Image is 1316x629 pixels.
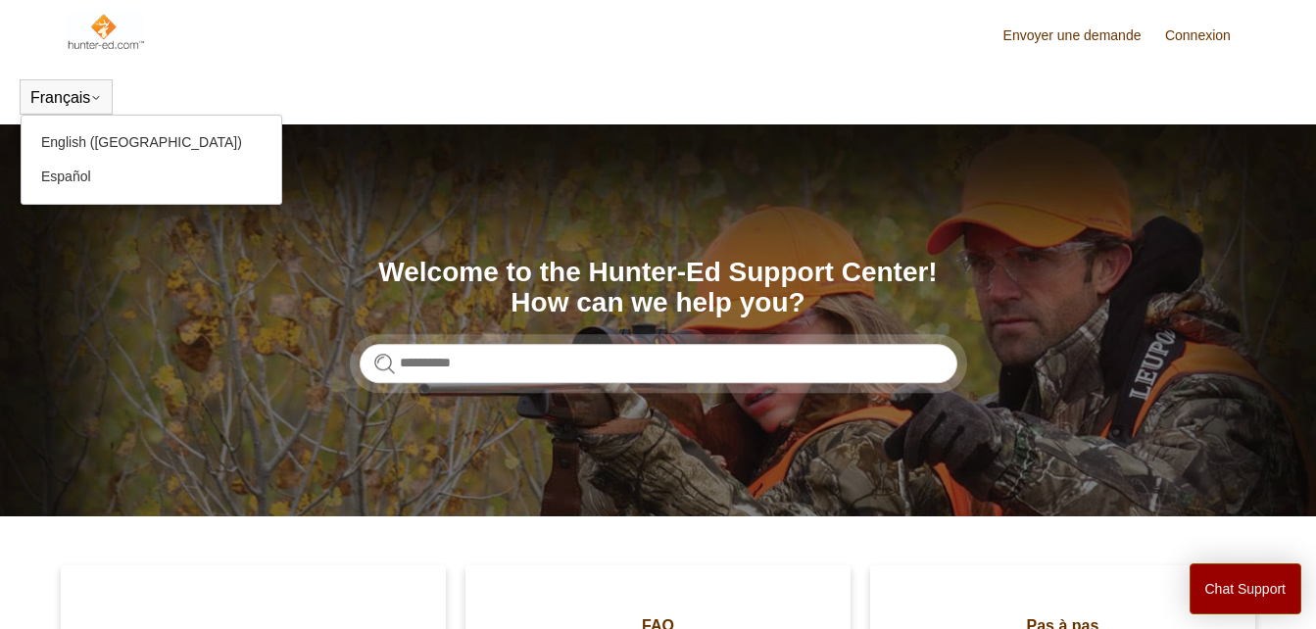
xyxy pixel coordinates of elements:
[1003,25,1161,46] a: Envoyer une demande
[360,258,957,318] h1: Welcome to the Hunter-Ed Support Center! How can we help you?
[30,89,102,107] button: Français
[1190,563,1302,614] button: Chat Support
[22,160,281,194] a: Español
[360,344,957,383] input: Rechercher
[66,12,145,51] img: Page d’accueil du Centre d’aide Hunter-ED
[22,125,281,160] a: English ([GEOGRAPHIC_DATA])
[1165,25,1250,46] a: Connexion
